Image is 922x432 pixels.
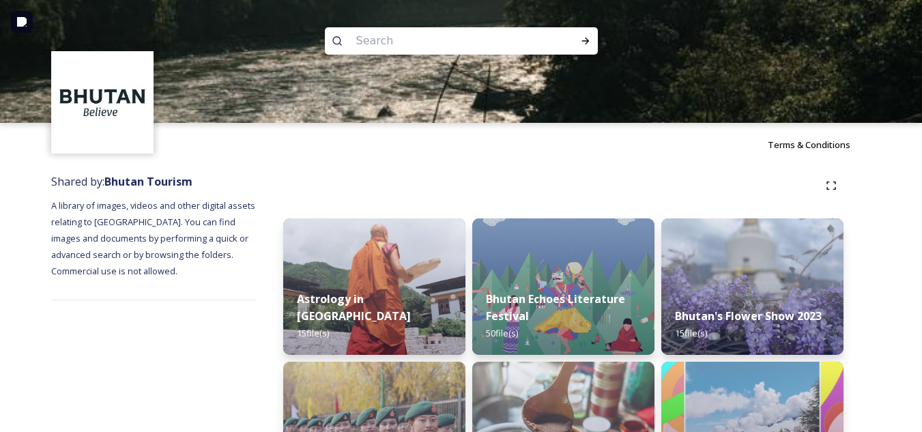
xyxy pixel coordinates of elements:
span: 15 file(s) [297,327,329,339]
strong: Bhutan's Flower Show 2023 [675,308,822,323]
strong: Bhutan Echoes Literature Festival [486,291,625,323]
img: Bhutan%2520Flower%2520Show2.jpg [661,218,844,355]
img: Bhutan%2520Echoes7.jpg [472,218,654,355]
span: 15 file(s) [675,327,707,339]
strong: Astrology in [GEOGRAPHIC_DATA] [297,291,411,323]
span: 50 file(s) [486,327,518,339]
img: BT_Logo_BB_Lockup_CMYK_High%2520Res.jpg [53,53,152,152]
img: _SCH1465.jpg [283,218,465,355]
input: Search [349,26,536,56]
